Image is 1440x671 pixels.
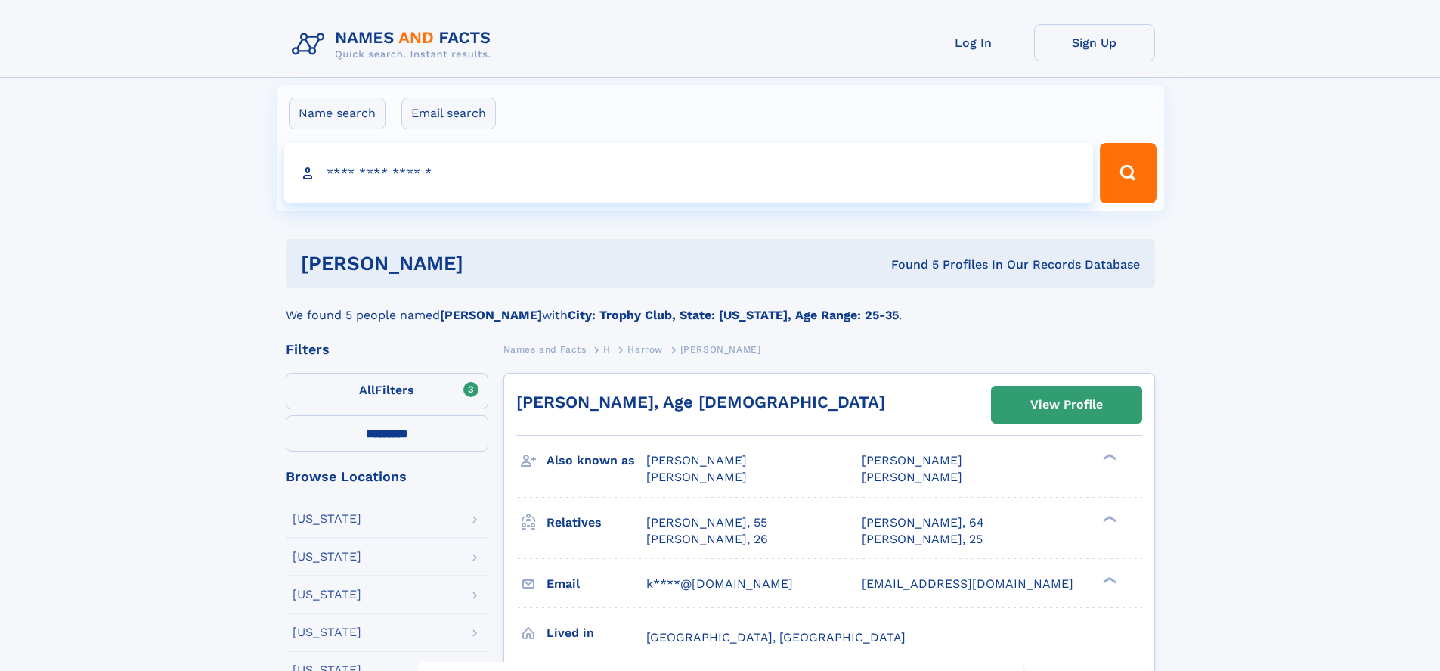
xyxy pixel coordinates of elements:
[516,393,885,412] a: [PERSON_NAME], Age [DEMOGRAPHIC_DATA]
[603,340,611,359] a: H
[301,254,677,273] h1: [PERSON_NAME]
[568,308,899,322] b: City: Trophy Club, State: [US_STATE], Age Range: 25-35
[503,340,587,359] a: Names and Facts
[401,98,496,129] label: Email search
[286,373,488,409] label: Filters
[646,630,906,645] span: [GEOGRAPHIC_DATA], [GEOGRAPHIC_DATA]
[603,344,611,355] span: H
[913,24,1034,61] a: Log In
[547,448,646,474] h3: Also known as
[1099,575,1117,585] div: ❯
[293,589,361,601] div: [US_STATE]
[862,531,983,548] a: [PERSON_NAME], 25
[359,383,375,397] span: All
[992,387,1141,423] a: View Profile
[627,340,663,359] a: Harrow
[646,470,747,484] span: [PERSON_NAME]
[677,256,1140,273] div: Found 5 Profiles In Our Records Database
[627,344,663,355] span: Harrow
[862,453,962,468] span: [PERSON_NAME]
[286,343,488,356] div: Filters
[286,24,503,65] img: Logo Names and Facts
[547,620,646,646] h3: Lived in
[284,143,1094,203] input: search input
[680,344,761,355] span: [PERSON_NAME]
[286,470,488,483] div: Browse Locations
[293,551,361,563] div: [US_STATE]
[293,626,361,638] div: [US_STATE]
[547,571,646,597] h3: Email
[862,576,1073,591] span: [EMAIL_ADDRESS][DOMAIN_NAME]
[646,514,767,531] a: [PERSON_NAME], 55
[286,288,1155,325] div: We found 5 people named with .
[862,514,984,531] a: [PERSON_NAME], 64
[1034,24,1155,61] a: Sign Up
[293,513,361,525] div: [US_STATE]
[646,453,747,468] span: [PERSON_NAME]
[547,510,646,536] h3: Relatives
[1099,452,1117,462] div: ❯
[289,98,386,129] label: Name search
[1099,514,1117,523] div: ❯
[440,308,542,322] b: [PERSON_NAME]
[1100,143,1156,203] button: Search Button
[1030,387,1103,422] div: View Profile
[646,531,768,548] a: [PERSON_NAME], 26
[862,470,962,484] span: [PERSON_NAME]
